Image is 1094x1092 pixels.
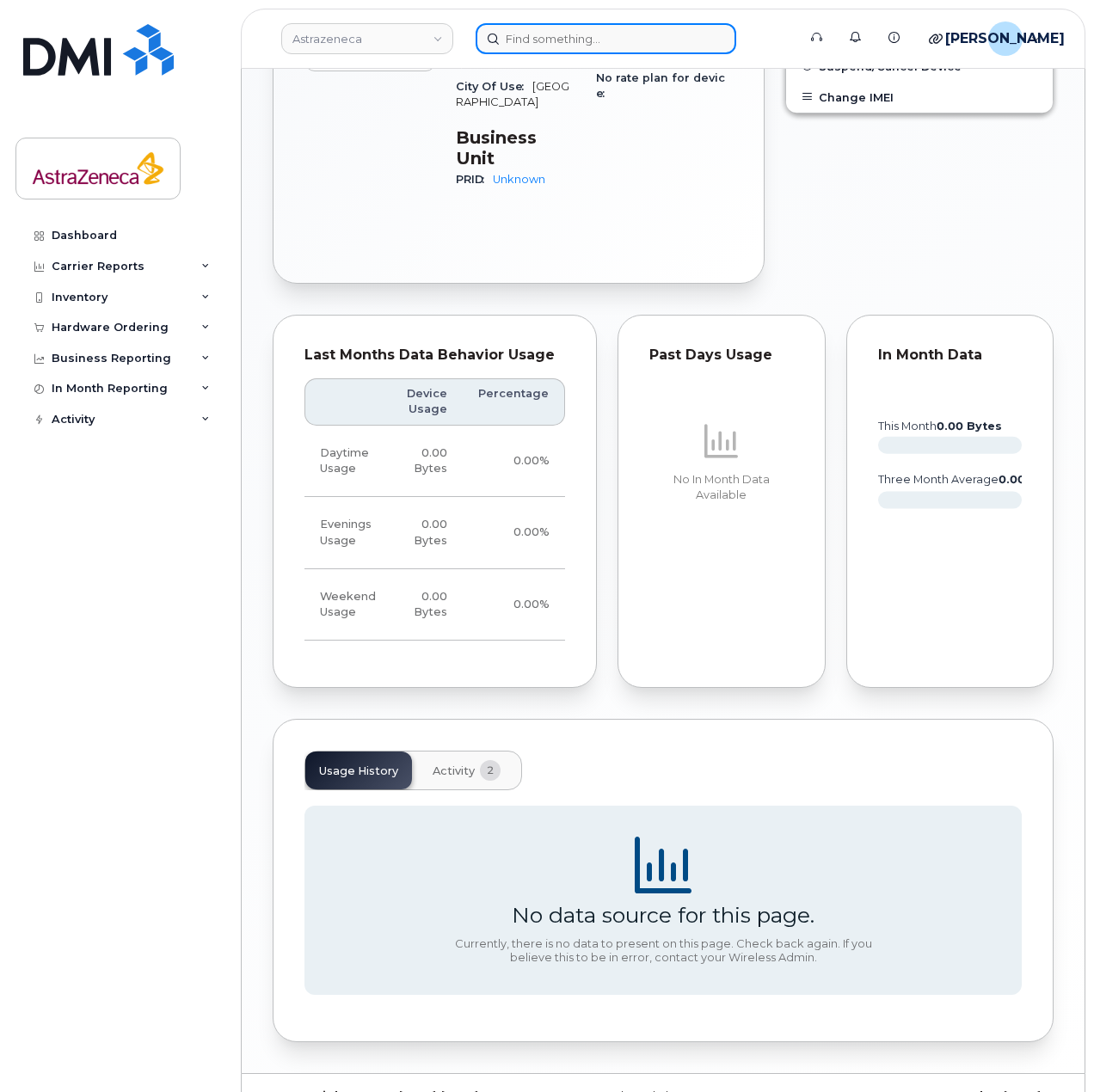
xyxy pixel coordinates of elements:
[304,426,391,498] td: Daytime Usage
[304,569,391,641] td: Weekend Usage
[917,21,973,56] div: Quicklinks
[456,58,547,71] span: Active IMEI
[391,426,463,498] td: 0.00 Bytes
[480,760,501,781] span: 2
[786,82,1053,113] button: Change IMEI
[547,58,558,71] span: —
[391,378,463,426] th: Device Usage
[937,420,1002,433] tspan: 0.00 Bytes
[304,497,391,569] td: Evenings Usage
[463,426,565,498] td: 0.00%
[456,80,532,93] span: City Of Use
[281,23,453,54] a: Astrazeneca
[476,23,736,54] input: Find something...
[878,347,1023,364] div: In Month Data
[456,173,493,186] span: PRID
[391,569,463,641] td: 0.00 Bytes
[463,378,565,426] th: Percentage
[433,764,475,778] span: Activity
[976,21,1053,56] div: Jamal Abdi
[304,497,565,569] tr: Weekdays from 6:00pm to 8:00am
[877,473,1064,486] text: three month average
[493,173,545,186] a: Unknown
[512,902,814,928] div: No data source for this page.
[649,347,794,364] div: Past Days Usage
[391,497,463,569] td: 0.00 Bytes
[456,127,575,169] h3: Business Unit
[877,420,1002,433] text: this month
[463,497,565,569] td: 0.00%
[999,473,1064,486] tspan: 0.00 Bytes
[649,472,794,504] p: No In Month Data Available
[463,569,565,641] td: 0.00%
[304,569,565,641] tr: Friday from 6:00pm to Monday 8:00am
[945,28,1065,49] span: [PERSON_NAME]
[596,71,725,100] span: No rate plan for device
[448,937,878,964] div: Currently, there is no data to present on this page. Check back again. If you believe this to be ...
[304,347,565,364] div: Last Months Data Behavior Usage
